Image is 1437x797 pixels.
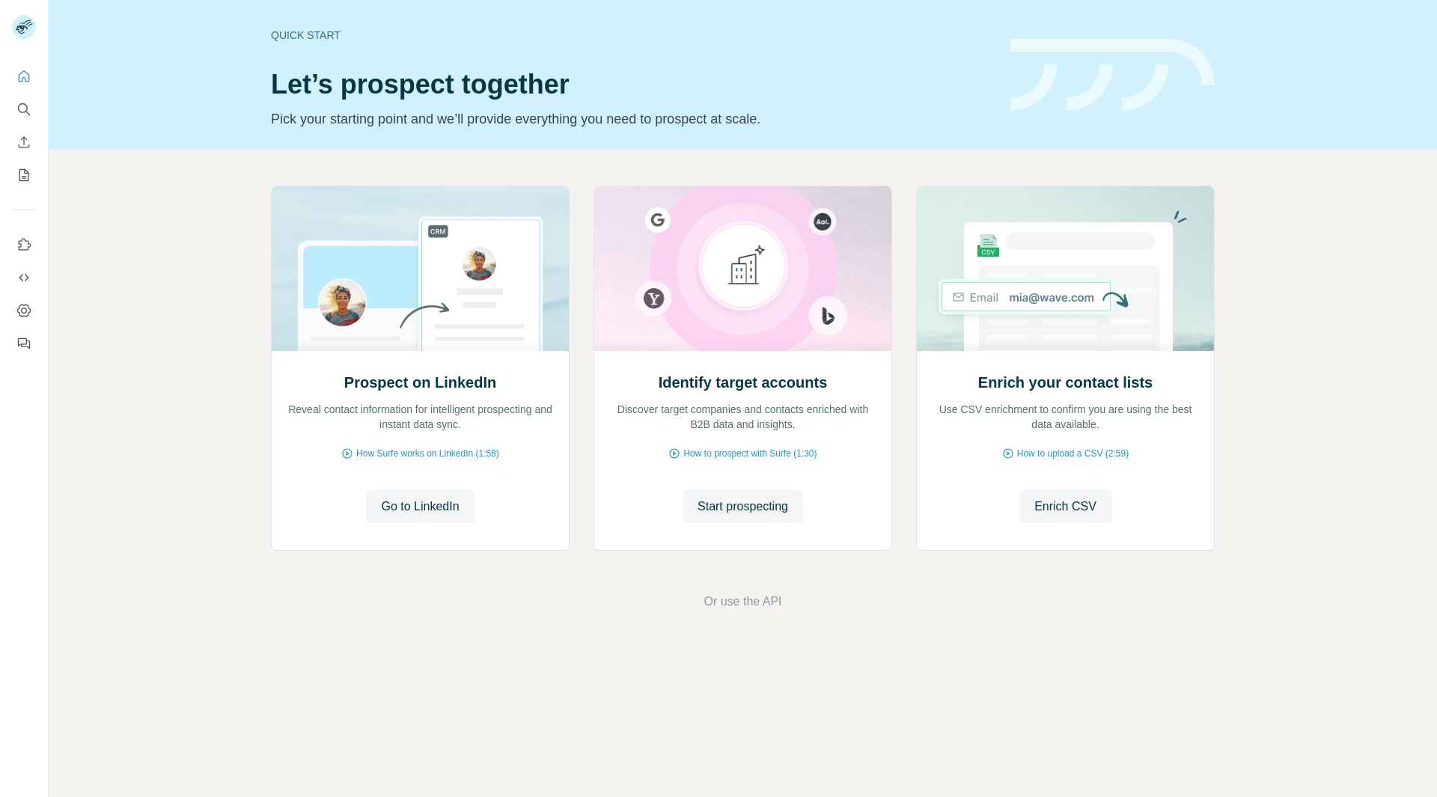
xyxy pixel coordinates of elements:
button: Feedback [12,330,36,357]
button: Or use the API [704,593,781,611]
img: Enrich your contact lists [916,186,1215,351]
p: Reveal contact information for intelligent prospecting and instant data sync. [287,402,554,432]
h2: Enrich your contact lists [978,372,1153,393]
h1: Let’s prospect together [271,70,992,100]
span: Go to LinkedIn [381,498,459,516]
h2: Prospect on LinkedIn [344,372,496,393]
button: Go to LinkedIn [366,490,474,523]
p: Pick your starting point and we’ll provide everything you need to prospect at scale. [271,109,992,129]
button: Enrich CSV [12,129,36,156]
h2: Identify target accounts [659,372,828,393]
img: Prospect on LinkedIn [271,186,570,351]
button: Start prospecting [683,490,803,523]
button: Use Surfe on LinkedIn [12,231,36,258]
span: How Surfe works on LinkedIn (1:58) [356,447,499,460]
span: How to prospect with Surfe (1:30) [683,447,817,460]
button: Enrich CSV [1019,490,1111,523]
button: My lists [12,162,36,189]
p: Use CSV enrichment to confirm you are using the best data available. [932,402,1199,432]
button: Quick start [12,63,36,90]
p: Discover target companies and contacts enriched with B2B data and insights. [609,402,876,432]
span: Start prospecting [698,498,788,516]
button: Search [12,96,36,123]
span: Enrich CSV [1034,498,1096,516]
button: Dashboard [12,297,36,324]
img: banner [1010,39,1215,112]
div: Quick start [271,28,992,43]
img: Identify target accounts [594,186,892,351]
span: How to upload a CSV (2:59) [1017,447,1129,460]
button: Use Surfe API [12,264,36,291]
